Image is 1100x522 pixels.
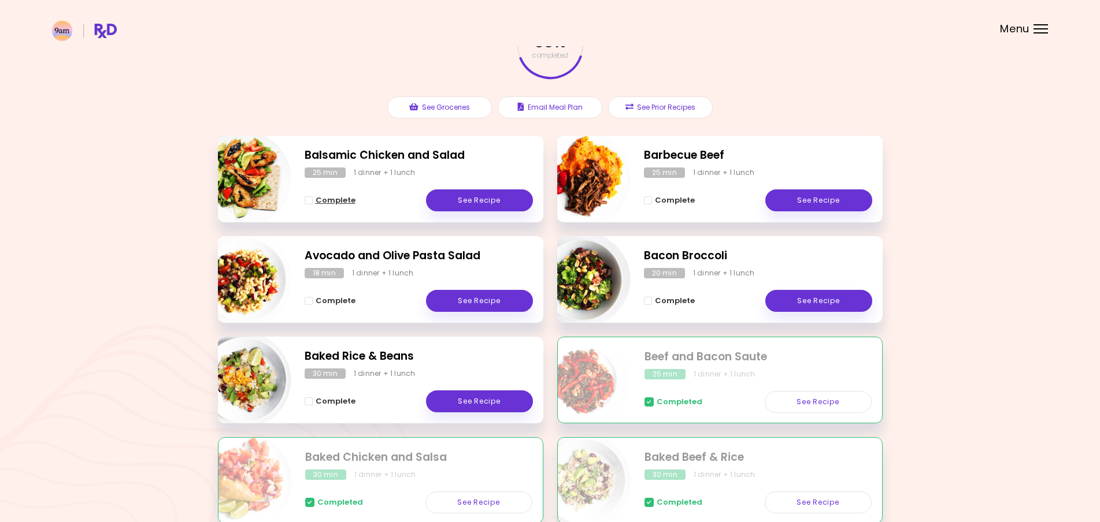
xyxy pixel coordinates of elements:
img: Info - Avocado and Olive Pasta Salad [195,232,291,327]
span: Complete [316,296,355,305]
h2: Beef and Bacon Saute [645,349,872,366]
div: 20 min [644,268,685,278]
div: 1 dinner + 1 lunch [354,167,416,178]
h2: Baked Chicken and Salsa [305,449,532,466]
a: See Recipe - Beef and Bacon Saute [765,391,872,413]
button: Email Meal Plan [498,96,602,118]
div: 30 min [645,469,686,480]
span: Complete [655,296,695,305]
a: See Recipe - Baked Rice & Beans [426,390,533,412]
span: Complete [316,397,355,406]
img: Info - Bacon Broccoli [535,232,631,327]
h2: Balsamic Chicken and Salad [305,147,533,164]
div: 30 min [305,368,346,379]
button: See Prior Recipes [608,96,713,118]
div: 25 min [644,167,685,178]
button: Complete - Barbecue Beef [644,193,695,207]
span: completed [532,52,568,59]
div: 1 dinner + 1 lunch [694,469,755,480]
button: Complete - Baked Rice & Beans [305,394,355,408]
img: Info - Baked Rice & Beans [195,332,291,428]
span: Complete [316,196,355,205]
a: See Recipe - Balsamic Chicken and Salad [426,189,533,211]
h2: Baked Rice & Beans [305,348,533,365]
img: RxDiet [52,21,117,41]
img: Info - Barbecue Beef [535,131,631,227]
img: Info - Balsamic Chicken and Salad [195,131,291,227]
div: 25 min [305,167,346,178]
span: Completed [317,498,363,507]
button: Complete - Avocado and Olive Pasta Salad [305,294,355,308]
h2: Baked Beef & Rice [645,449,872,466]
div: 1 dinner + 1 lunch [694,369,755,379]
h2: Avocado and Olive Pasta Salad [305,248,533,264]
a: See Recipe - Avocado and Olive Pasta Salad [426,290,533,312]
h2: Barbecue Beef [644,147,872,164]
a: See Recipe - Baked Beef & Rice [765,491,872,513]
div: 1 dinner + 1 lunch [352,268,414,278]
div: 1 dinner + 1 lunch [693,268,755,278]
button: Complete - Balsamic Chicken and Salad [305,193,355,207]
span: Completed [657,397,702,407]
div: 18 min [305,268,344,278]
div: 25 min [645,369,686,379]
span: Completed [657,498,702,507]
span: Menu [1000,24,1029,34]
a: See Recipe - Bacon Broccoli [765,290,872,312]
h2: Bacon Broccoli [644,248,872,264]
button: See Groceries [387,96,492,118]
div: 30 min [305,469,346,480]
div: 1 dinner + 1 lunch [354,469,416,480]
div: 1 dinner + 1 lunch [693,167,755,178]
div: 1 dinner + 1 lunch [354,368,416,379]
a: See Recipe - Baked Chicken and Salsa [425,491,532,513]
span: Complete [655,196,695,205]
button: Complete - Bacon Broccoli [644,294,695,308]
img: Info - Beef and Bacon Saute [535,333,631,428]
a: See Recipe - Barbecue Beef [765,189,872,211]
